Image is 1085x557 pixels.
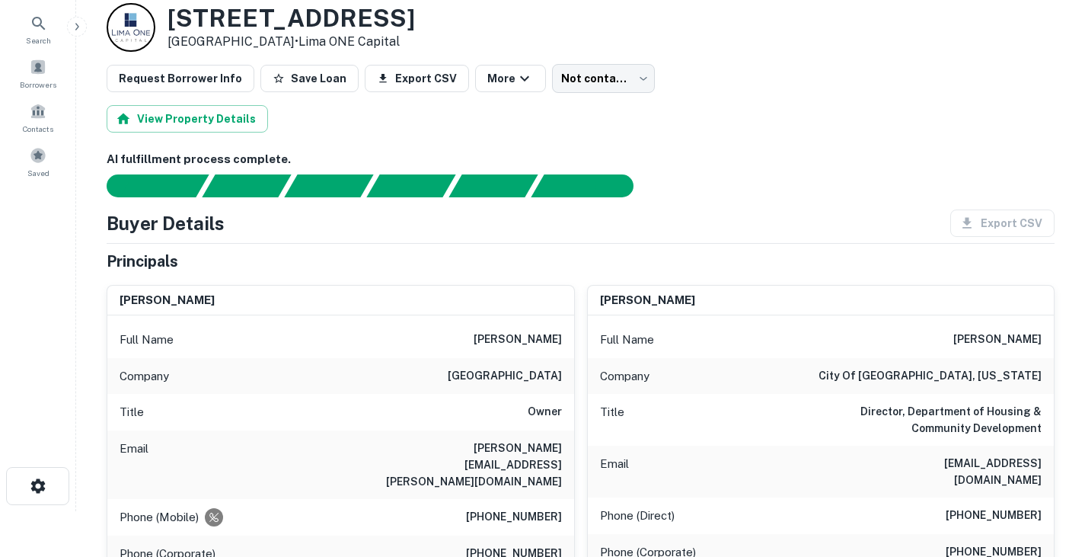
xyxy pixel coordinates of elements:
div: Your request is received and processing... [202,174,291,197]
h6: [PERSON_NAME] [600,292,695,309]
p: [GEOGRAPHIC_DATA] • [168,33,415,51]
p: Title [600,403,624,437]
p: Full Name [600,331,654,349]
span: Contacts [23,123,53,135]
p: Phone (Direct) [600,507,675,525]
a: Search [5,8,72,50]
a: Lima ONE Capital [298,34,400,49]
div: Principals found, still searching for contact information. This may take time... [448,174,538,197]
h5: Principals [107,250,178,273]
span: Borrowers [20,78,56,91]
button: Save Loan [260,65,359,92]
h6: [PERSON_NAME] [474,331,562,349]
h4: Buyer Details [107,210,225,237]
p: Email [600,455,629,488]
p: Full Name [120,331,174,349]
button: Request Borrower Info [107,65,254,92]
span: Search [26,34,51,46]
p: Phone (Mobile) [120,508,199,527]
div: Sending borrower request to AI... [88,174,203,197]
h6: [GEOGRAPHIC_DATA] [448,367,562,386]
button: View Property Details [107,105,268,133]
a: Contacts [5,97,72,138]
iframe: Chat Widget [1009,435,1085,508]
h3: [STREET_ADDRESS] [168,4,415,33]
h6: [EMAIL_ADDRESS][DOMAIN_NAME] [859,455,1042,488]
p: Title [120,403,144,421]
p: Email [120,440,148,490]
h6: [PHONE_NUMBER] [466,508,562,527]
h6: Owner [528,403,562,421]
button: Export CSV [365,65,469,92]
p: Company [600,367,649,386]
div: Documents found, AI parsing details... [284,174,373,197]
h6: [PERSON_NAME] [120,292,215,309]
h6: city of [GEOGRAPHIC_DATA], [US_STATE] [819,367,1042,386]
h6: [PERSON_NAME][EMAIL_ADDRESS][PERSON_NAME][DOMAIN_NAME] [379,440,562,490]
button: More [475,65,546,92]
div: AI fulfillment process complete. [531,174,652,197]
h6: AI fulfillment process complete. [107,151,1055,168]
h6: [PERSON_NAME] [953,331,1042,349]
p: Company [120,367,169,386]
a: Borrowers [5,53,72,94]
div: Requests to not be contacted at this number [205,508,223,527]
h6: Director, Department of Housing & Community Development [859,403,1042,437]
a: Saved [5,141,72,182]
h6: [PHONE_NUMBER] [946,507,1042,525]
span: Saved [27,167,49,179]
div: Not contacted [552,64,655,93]
div: Principals found, AI now looking for contact information... [366,174,455,197]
